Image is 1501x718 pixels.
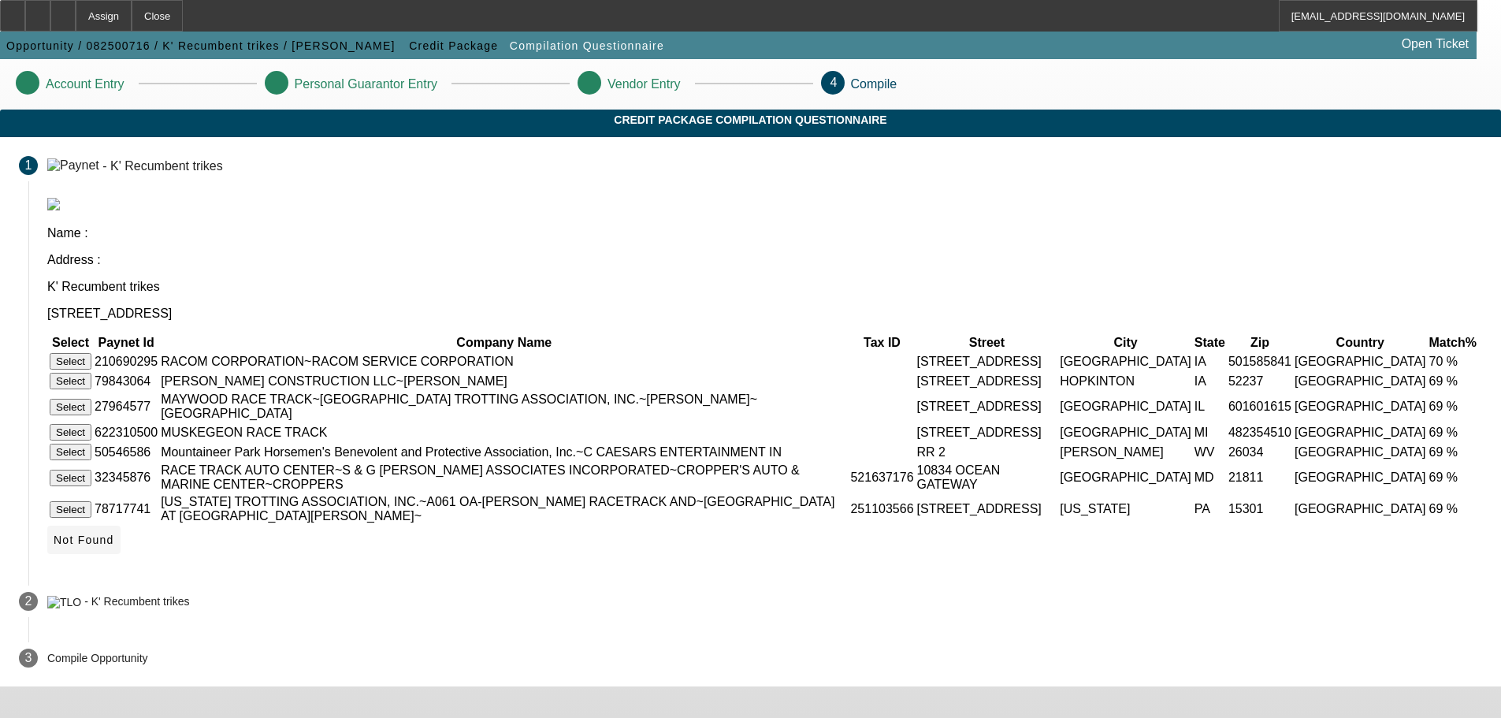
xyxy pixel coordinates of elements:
td: HOPKINTON [1059,372,1192,390]
p: Name : [47,226,1482,240]
td: MUSKEGEON RACE TRACK [160,423,848,441]
td: 69 % [1429,372,1477,390]
td: 26034 [1228,443,1292,461]
td: [US_STATE] [1059,494,1192,524]
td: [GEOGRAPHIC_DATA] [1059,352,1192,370]
td: 521637176 [849,463,914,493]
td: 601601615 [1228,392,1292,422]
td: 21811 [1228,463,1292,493]
td: [STREET_ADDRESS] [916,392,1058,422]
td: [GEOGRAPHIC_DATA] [1294,352,1427,370]
img: TLO [47,596,81,608]
td: [STREET_ADDRESS] [916,372,1058,390]
button: Select [50,501,91,518]
td: WV [1194,443,1226,461]
span: Credit Package [409,39,498,52]
a: Open Ticket [1395,31,1475,58]
p: [STREET_ADDRESS] [47,307,1482,321]
td: [GEOGRAPHIC_DATA] [1059,463,1192,493]
td: 69 % [1429,463,1477,493]
td: RACOM CORPORATION~RACOM SERVICE CORPORATION [160,352,848,370]
span: Opportunity / 082500716 / K' Recumbent trikes / [PERSON_NAME] [6,39,396,52]
button: Select [50,353,91,370]
td: [PERSON_NAME] [1059,443,1192,461]
td: IA [1194,352,1226,370]
th: Tax ID [849,335,914,351]
p: Personal Guarantor Entry [295,77,437,91]
th: Paynet Id [94,335,158,351]
td: [GEOGRAPHIC_DATA] [1059,392,1192,422]
span: 3 [25,651,32,665]
td: [GEOGRAPHIC_DATA] [1294,443,1427,461]
button: Select [50,424,91,441]
button: Select [50,444,91,460]
button: Compilation Questionnaire [506,32,668,60]
td: RACE TRACK AUTO CENTER~S & G [PERSON_NAME] ASSOCIATES INCORPORATED~CROPPER'S AUTO & MARINE CENTER... [160,463,848,493]
td: 69 % [1429,494,1477,524]
td: [GEOGRAPHIC_DATA] [1294,392,1427,422]
button: Not Found [47,526,121,554]
td: 69 % [1429,443,1477,461]
td: 78717741 [94,494,158,524]
td: PA [1194,494,1226,524]
td: [STREET_ADDRESS] [916,494,1058,524]
td: 622310500 [94,423,158,441]
td: 79843064 [94,372,158,390]
td: [PERSON_NAME] CONSTRUCTION LLC~[PERSON_NAME] [160,372,848,390]
td: 210690295 [94,352,158,370]
td: RR 2 [916,443,1058,461]
button: Select [50,373,91,389]
td: [US_STATE] TROTTING ASSOCIATION, INC.~A061 OA-[PERSON_NAME] RACETRACK AND~[GEOGRAPHIC_DATA] AT [G... [160,494,848,524]
th: City [1059,335,1192,351]
img: paynet_logo.jpg [47,198,60,210]
td: MAYWOOD RACE TRACK~[GEOGRAPHIC_DATA] TROTTING ASSOCIATION, INC.~[PERSON_NAME]~[GEOGRAPHIC_DATA] [160,392,848,422]
p: Address : [47,253,1482,267]
td: 482354510 [1228,423,1292,441]
td: 52237 [1228,372,1292,390]
td: [GEOGRAPHIC_DATA] [1294,494,1427,524]
button: Select [50,470,91,486]
span: Credit Package Compilation Questionnaire [12,113,1489,126]
td: 15301 [1228,494,1292,524]
p: Account Entry [46,77,124,91]
td: MD [1194,463,1226,493]
td: IL [1194,392,1226,422]
td: 27964577 [94,392,158,422]
p: K' Recumbent trikes [47,280,1482,294]
th: Match% [1429,335,1477,351]
span: 2 [25,594,32,608]
td: Mountaineer Park Horsemen's Benevolent and Protective Association, Inc.~C CAESARS ENTERTAINMENT IN [160,443,848,461]
button: Credit Package [405,32,502,60]
td: [GEOGRAPHIC_DATA] [1294,423,1427,441]
span: 4 [830,76,838,89]
img: Paynet [47,158,99,173]
td: MI [1194,423,1226,441]
span: Not Found [54,534,114,546]
td: IA [1194,372,1226,390]
th: Street [916,335,1058,351]
td: 251103566 [849,494,914,524]
div: - K' Recumbent trikes [102,158,222,172]
td: [STREET_ADDRESS] [916,423,1058,441]
td: 50546586 [94,443,158,461]
th: Country [1294,335,1427,351]
th: State [1194,335,1226,351]
td: 10834 OCEAN GATEWAY [916,463,1058,493]
th: Zip [1228,335,1292,351]
td: 32345876 [94,463,158,493]
td: [GEOGRAPHIC_DATA] [1059,423,1192,441]
span: Compilation Questionnaire [510,39,664,52]
td: 69 % [1429,423,1477,441]
th: Company Name [160,335,848,351]
div: - K' Recumbent trikes [84,596,189,608]
td: 501585841 [1228,352,1292,370]
td: 69 % [1429,392,1477,422]
td: [STREET_ADDRESS] [916,352,1058,370]
th: Select [49,335,92,351]
td: [GEOGRAPHIC_DATA] [1294,372,1427,390]
td: [GEOGRAPHIC_DATA] [1294,463,1427,493]
p: Compile [851,77,897,91]
p: Compile Opportunity [47,652,148,664]
p: Vendor Entry [607,77,681,91]
td: 70 % [1429,352,1477,370]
